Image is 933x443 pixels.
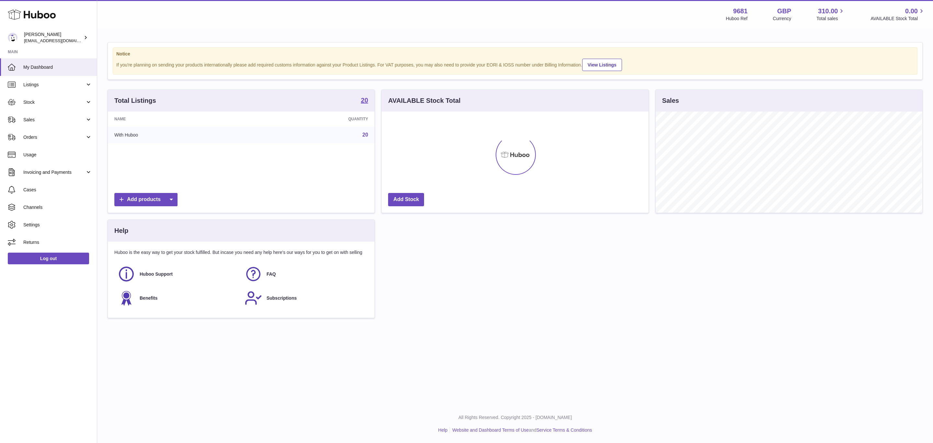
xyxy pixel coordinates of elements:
span: Huboo Support [140,271,173,277]
a: Benefits [118,289,238,307]
a: Service Terms & Conditions [536,427,592,433]
span: My Dashboard [23,64,92,70]
span: AVAILABLE Stock Total [870,16,925,22]
div: Huboo Ref [726,16,748,22]
span: Cases [23,187,92,193]
h3: Total Listings [114,96,156,105]
a: Huboo Support [118,265,238,283]
span: Benefits [140,295,157,301]
span: Stock [23,99,85,105]
a: 0.00 AVAILABLE Stock Total [870,7,925,22]
a: Help [438,427,448,433]
span: Returns [23,239,92,245]
h3: AVAILABLE Stock Total [388,96,460,105]
li: and [450,427,592,433]
span: Settings [23,222,92,228]
strong: 9681 [733,7,748,16]
strong: GBP [777,7,791,16]
span: 0.00 [905,7,918,16]
th: Quantity [248,112,374,126]
a: Subscriptions [245,289,365,307]
span: Orders [23,134,85,140]
a: 20 [361,97,368,105]
a: Add Stock [388,193,424,206]
p: All Rights Reserved. Copyright 2025 - [DOMAIN_NAME] [102,414,928,421]
a: Add products [114,193,178,206]
h3: Help [114,226,128,235]
th: Name [108,112,248,126]
a: View Listings [582,59,622,71]
div: [PERSON_NAME] [24,31,82,44]
span: [EMAIL_ADDRESS][DOMAIN_NAME] [24,38,95,43]
span: 310.00 [818,7,838,16]
img: internalAdmin-9681@internal.huboo.com [8,33,17,42]
span: Total sales [816,16,845,22]
span: Usage [23,152,92,158]
span: Sales [23,117,85,123]
td: With Huboo [108,126,248,143]
span: Channels [23,204,92,210]
span: Listings [23,82,85,88]
span: Invoicing and Payments [23,169,85,175]
span: Subscriptions [267,295,297,301]
div: Currency [773,16,791,22]
p: Huboo is the easy way to get your stock fulfilled. But incase you need any help here's our ways f... [114,249,368,256]
span: FAQ [267,271,276,277]
strong: 20 [361,97,368,103]
div: If you're planning on sending your products internationally please add required customs informati... [116,58,914,71]
a: 20 [363,132,368,138]
a: 310.00 Total sales [816,7,845,22]
h3: Sales [662,96,679,105]
a: Website and Dashboard Terms of Use [452,427,529,433]
strong: Notice [116,51,914,57]
a: Log out [8,253,89,264]
a: FAQ [245,265,365,283]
